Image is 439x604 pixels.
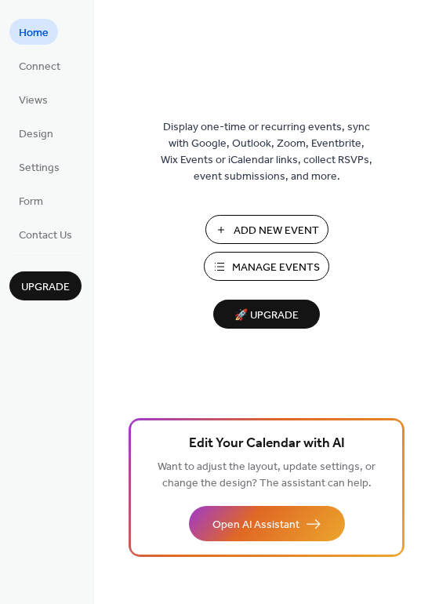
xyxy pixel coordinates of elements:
[19,160,60,176] span: Settings
[205,215,328,244] button: Add New Event
[223,305,310,326] span: 🚀 Upgrade
[189,433,345,455] span: Edit Your Calendar with AI
[19,126,53,143] span: Design
[19,93,48,109] span: Views
[9,53,70,78] a: Connect
[19,25,49,42] span: Home
[9,187,53,213] a: Form
[161,119,372,185] span: Display one-time or recurring events, sync with Google, Outlook, Zoom, Eventbrite, Wix Events or ...
[19,227,72,244] span: Contact Us
[19,194,43,210] span: Form
[19,59,60,75] span: Connect
[158,457,376,494] span: Want to adjust the layout, update settings, or change the design? The assistant can help.
[213,300,320,329] button: 🚀 Upgrade
[212,517,299,533] span: Open AI Assistant
[9,221,82,247] a: Contact Us
[9,86,57,112] a: Views
[204,252,329,281] button: Manage Events
[189,506,345,541] button: Open AI Assistant
[234,223,319,239] span: Add New Event
[232,260,320,276] span: Manage Events
[9,271,82,300] button: Upgrade
[21,279,70,296] span: Upgrade
[9,154,69,180] a: Settings
[9,120,63,146] a: Design
[9,19,58,45] a: Home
